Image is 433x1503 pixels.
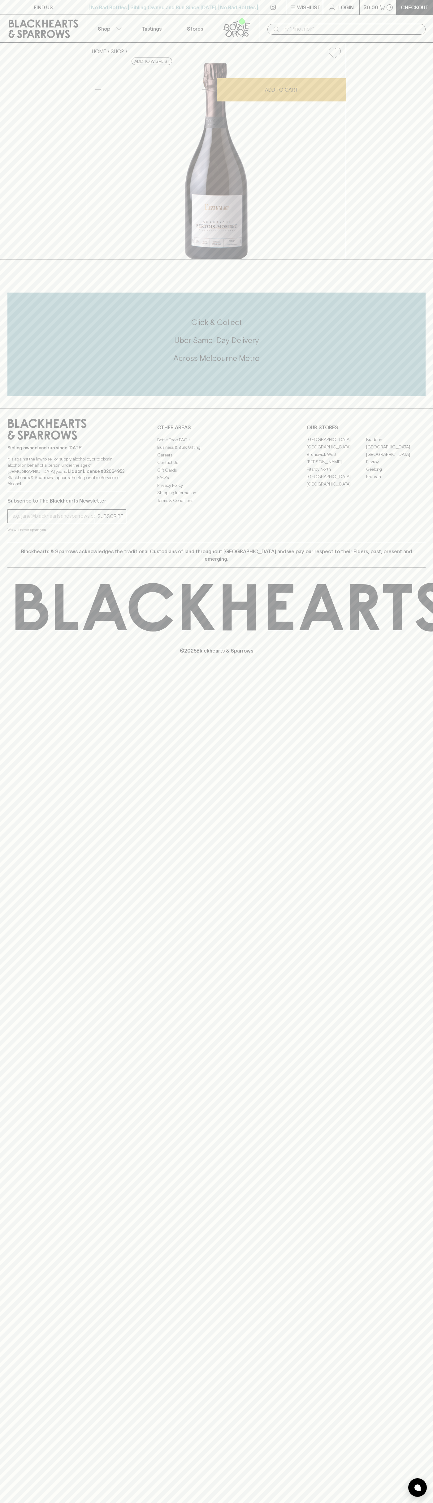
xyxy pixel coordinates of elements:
[87,15,130,42] button: Shop
[157,436,276,443] a: Bottle Drop FAQ's
[282,24,421,34] input: Try "Pinot noir"
[338,4,354,11] p: Login
[7,527,126,533] p: We will never spam you
[7,335,426,345] h5: Uber Same-Day Delivery
[111,49,124,54] a: SHOP
[217,78,346,101] button: ADD TO CART
[132,58,172,65] button: Add to wishlist
[307,473,366,481] a: [GEOGRAPHIC_DATA]
[7,456,126,487] p: It is against the law to sell or supply alcohol to, or to obtain alcohol on behalf of a person un...
[366,473,426,481] a: Prahran
[157,466,276,474] a: Gift Cards
[157,424,276,431] p: OTHER AREAS
[7,445,126,451] p: Sibling owned and run since [DATE]
[307,458,366,466] a: [PERSON_NAME]
[366,436,426,443] a: Braddon
[7,497,126,504] p: Subscribe to The Blackhearts Newsletter
[7,317,426,328] h5: Click & Collect
[414,1484,421,1491] img: bubble-icon
[157,489,276,497] a: Shipping Information
[307,481,366,488] a: [GEOGRAPHIC_DATA]
[307,451,366,458] a: Brunswick West
[157,459,276,466] a: Contact Us
[157,474,276,482] a: FAQ's
[7,293,426,396] div: Call to action block
[307,443,366,451] a: [GEOGRAPHIC_DATA]
[366,458,426,466] a: Fitzroy
[87,63,346,259] img: 41004.png
[7,353,426,363] h5: Across Melbourne Metro
[366,443,426,451] a: [GEOGRAPHIC_DATA]
[92,49,106,54] a: HOME
[388,6,391,9] p: 0
[401,4,429,11] p: Checkout
[34,4,53,11] p: FIND US
[12,548,421,563] p: Blackhearts & Sparrows acknowledges the traditional Custodians of land throughout [GEOGRAPHIC_DAT...
[68,469,125,474] strong: Liquor License #32064953
[142,25,162,32] p: Tastings
[366,466,426,473] a: Geelong
[98,25,110,32] p: Shop
[307,466,366,473] a: Fitzroy North
[97,512,123,520] p: SUBSCRIBE
[363,4,378,11] p: $0.00
[307,436,366,443] a: [GEOGRAPHIC_DATA]
[265,86,298,93] p: ADD TO CART
[130,15,173,42] a: Tastings
[157,451,276,459] a: Careers
[157,497,276,504] a: Terms & Conditions
[157,482,276,489] a: Privacy Policy
[326,45,343,61] button: Add to wishlist
[12,511,95,521] input: e.g. jane@blackheartsandsparrows.com.au
[95,510,126,523] button: SUBSCRIBE
[157,444,276,451] a: Business & Bulk Gifting
[173,15,217,42] a: Stores
[307,424,426,431] p: OUR STORES
[297,4,321,11] p: Wishlist
[366,451,426,458] a: [GEOGRAPHIC_DATA]
[187,25,203,32] p: Stores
